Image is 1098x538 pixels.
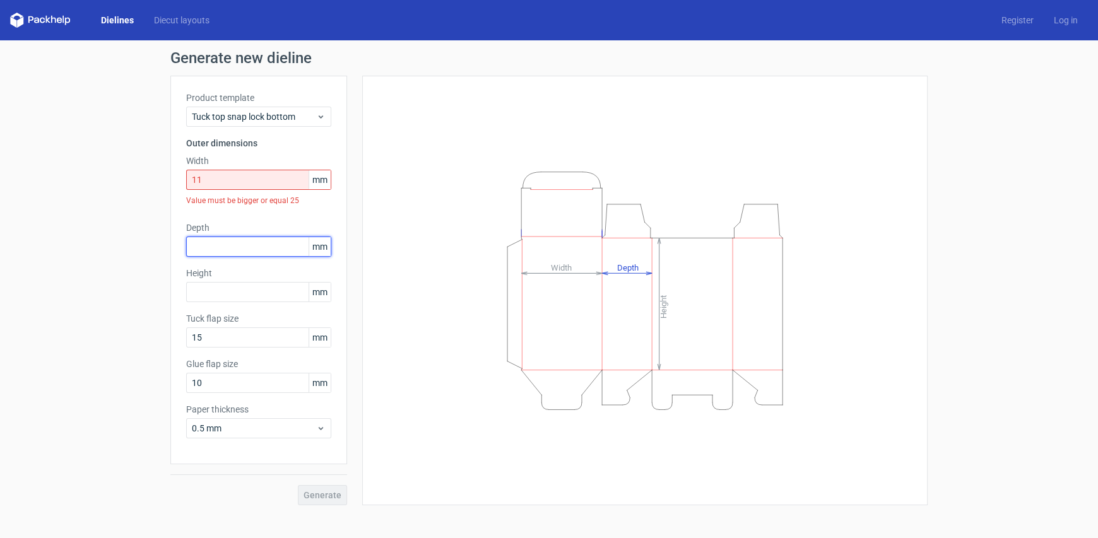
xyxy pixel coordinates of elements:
[144,14,220,26] a: Diecut layouts
[309,237,331,256] span: mm
[186,403,331,416] label: Paper thickness
[309,328,331,347] span: mm
[186,155,331,167] label: Width
[991,14,1044,26] a: Register
[192,110,316,123] span: Tuck top snap lock bottom
[186,190,331,211] div: Value must be bigger or equal 25
[186,358,331,370] label: Glue flap size
[192,422,316,435] span: 0.5 mm
[186,267,331,279] label: Height
[186,137,331,149] h3: Outer dimensions
[186,312,331,325] label: Tuck flap size
[186,221,331,234] label: Depth
[309,170,331,189] span: mm
[659,295,668,318] tspan: Height
[617,262,639,272] tspan: Depth
[91,14,144,26] a: Dielines
[186,91,331,104] label: Product template
[1044,14,1088,26] a: Log in
[170,50,928,66] h1: Generate new dieline
[309,373,331,392] span: mm
[551,262,572,272] tspan: Width
[309,283,331,301] span: mm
